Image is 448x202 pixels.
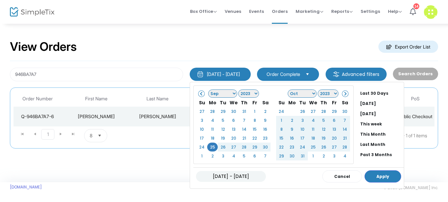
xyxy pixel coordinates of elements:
td: 1 [197,151,207,160]
th: Tu [297,98,308,107]
span: Events [249,3,264,20]
td: 18 [308,134,318,143]
td: 1 [249,107,260,116]
h2: View Orders [10,40,77,54]
img: filter [333,71,339,78]
th: We [228,98,239,107]
button: Apply [365,170,401,183]
td: 9 [287,125,297,134]
td: 13 [228,125,239,134]
td: 8 [249,116,260,125]
span: 8 [90,132,92,139]
button: [DATE] - [DATE] [190,68,251,81]
td: 28 [318,107,329,116]
th: Fr [329,98,339,107]
span: Box Office [190,8,217,15]
m-button: Advanced filters [326,68,387,81]
span: Venues [225,3,241,20]
button: Select [95,129,104,142]
td: 15 [276,134,287,143]
span: Settings [361,3,380,20]
span: Public Checkout [398,114,432,119]
td: 31 [297,151,308,160]
td: 7 [339,116,350,125]
td: 25 [207,143,218,151]
td: 16 [260,125,271,134]
td: 26 [318,143,329,151]
td: 5 [239,151,249,160]
td: 21 [339,134,350,143]
li: Last 30 Days [358,88,404,98]
td: 28 [207,107,218,116]
td: 27 [197,107,207,116]
td: 28 [239,143,249,151]
td: 2 [207,151,218,160]
td: 21 [239,134,249,143]
td: 29 [329,107,339,116]
td: 1 [276,116,287,125]
td: 27 [228,143,239,151]
li: This Month [358,129,404,139]
div: Stubbs [132,113,183,120]
span: Page 1 [41,129,54,140]
td: 14 [339,125,350,134]
input: Search by name, email, phone, order number, ip address, or last 4 digits of card [10,68,183,81]
span: Marketing [296,8,323,15]
th: We [308,98,318,107]
td: 3 [218,151,228,160]
td: 30 [228,107,239,116]
th: Su [276,98,287,107]
span: First Name [85,96,108,102]
td: 8 [276,125,287,134]
td: 6 [249,151,260,160]
td: 3 [297,116,308,125]
th: Total Tickets [185,91,223,107]
td: 7 [260,151,271,160]
td: 25 [287,107,297,116]
td: 27 [308,107,318,116]
td: 3 [197,116,207,125]
th: Su [197,98,207,107]
th: Sa [260,98,271,107]
th: Fr [249,98,260,107]
td: 24 [297,143,308,151]
div: 14 [413,3,419,9]
m-button: Export Order List [378,41,438,53]
li: [DATE] [358,98,404,109]
li: Past 3 Months [358,150,404,160]
li: Past 12 Months [358,160,404,170]
li: This week [358,119,404,129]
td: 2 [318,151,329,160]
td: 1 [308,151,318,160]
span: © 2025 [DOMAIN_NAME] Inc. [383,185,438,190]
td: 4 [228,151,239,160]
td: 19 [218,134,228,143]
td: 4 [207,116,218,125]
td: 6 [329,116,339,125]
th: Tu [218,98,228,107]
th: Mo [287,98,297,107]
td: 18 [207,134,218,143]
img: monthly [197,71,204,78]
td: 13 [329,125,339,134]
li: Last Month [358,139,404,150]
td: 30 [339,107,350,116]
td: 4 [308,116,318,125]
a: [DOMAIN_NAME] [10,185,42,190]
td: 1 [185,107,223,126]
td: 17 [297,134,308,143]
td: 25 [308,143,318,151]
td: 4 [339,151,350,160]
span: Help [388,8,402,15]
td: 19 [318,134,329,143]
td: 26 [297,107,308,116]
td: 5 [318,116,329,125]
td: 31 [239,107,249,116]
td: 2 [260,107,271,116]
td: 30 [287,151,297,160]
td: 6 [228,116,239,125]
td: 15 [249,125,260,134]
td: 29 [249,143,260,151]
span: Orders [272,3,288,20]
td: 9 [260,116,271,125]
